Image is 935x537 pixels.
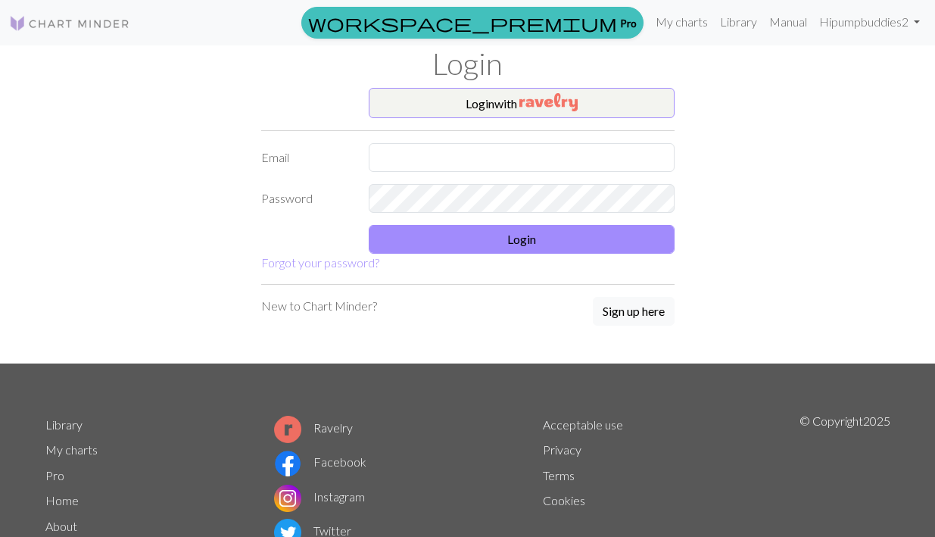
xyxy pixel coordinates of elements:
a: Library [714,7,763,37]
button: Login [369,225,675,254]
a: Pro [45,468,64,482]
a: Cookies [543,493,585,507]
a: My charts [650,7,714,37]
a: Instagram [274,489,365,504]
span: workspace_premium [308,12,617,33]
img: Facebook logo [274,450,301,477]
a: Hipumpbuddies2 [813,7,926,37]
img: Logo [9,14,130,33]
a: Ravelry [274,420,353,435]
a: Facebook [274,454,366,469]
a: Manual [763,7,813,37]
label: Email [252,143,360,172]
a: Sign up here [593,297,675,327]
button: Loginwith [369,88,675,118]
a: About [45,519,77,533]
a: Acceptable use [543,417,623,432]
p: New to Chart Minder? [261,297,377,315]
img: Ravelry [519,93,578,111]
img: Ravelry logo [274,416,301,443]
label: Password [252,184,360,213]
img: Instagram logo [274,485,301,512]
a: Forgot your password? [261,255,379,270]
a: Terms [543,468,575,482]
a: Pro [301,7,644,39]
a: Privacy [543,442,581,457]
button: Sign up here [593,297,675,326]
a: Library [45,417,83,432]
a: My charts [45,442,98,457]
h1: Login [36,45,899,82]
a: Home [45,493,79,507]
